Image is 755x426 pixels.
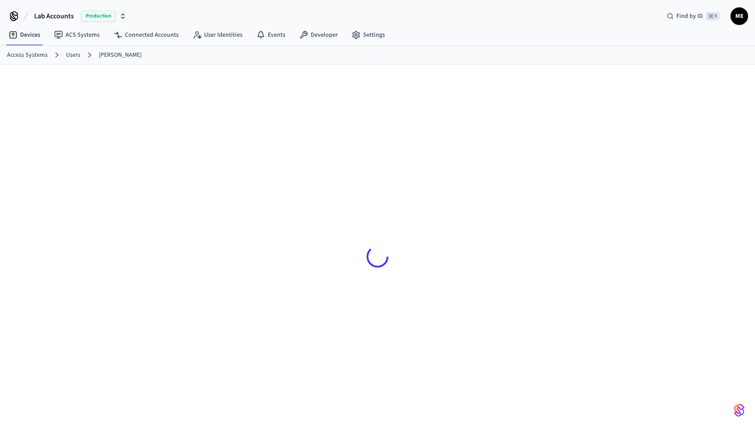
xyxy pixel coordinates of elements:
[706,12,720,21] span: ⌘ K
[731,8,747,24] span: ME
[47,27,107,43] a: ACS Systems
[345,27,392,43] a: Settings
[186,27,249,43] a: User Identities
[7,51,48,60] a: Access Systems
[734,403,745,417] img: SeamLogoGradient.69752ec5.svg
[66,51,80,60] a: Users
[34,11,74,21] span: Lab Accounts
[2,27,47,43] a: Devices
[292,27,345,43] a: Developer
[249,27,292,43] a: Events
[99,51,142,60] a: [PERSON_NAME]
[107,27,186,43] a: Connected Accounts
[731,7,748,25] button: ME
[660,8,727,24] div: Find by ID⌘ K
[81,10,116,22] span: Production
[676,12,703,21] span: Find by ID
